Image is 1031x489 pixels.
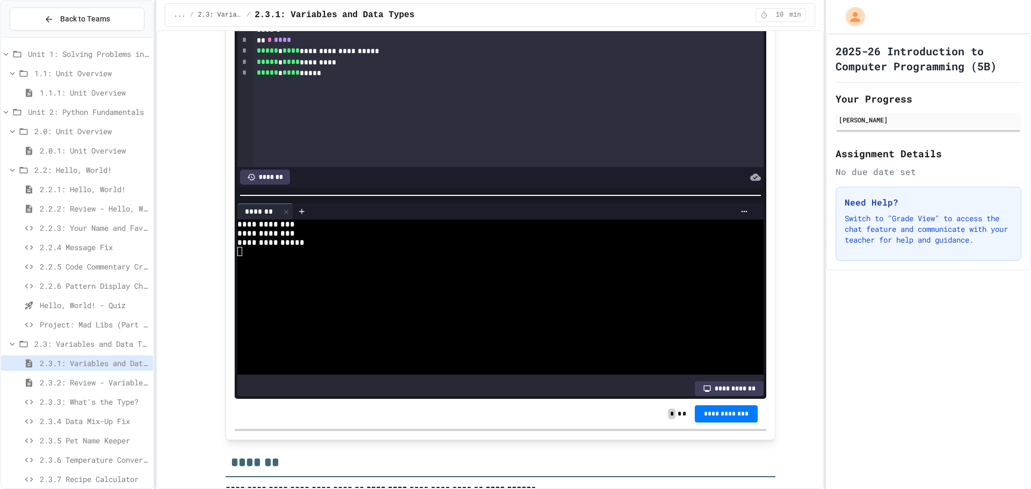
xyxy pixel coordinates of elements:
[40,145,149,156] span: 2.0.1: Unit Overview
[28,48,149,60] span: Unit 1: Solving Problems in Computer Science
[771,11,788,19] span: 10
[834,4,868,29] div: My Account
[40,377,149,388] span: 2.3.2: Review - Variables and Data Types
[60,13,110,25] span: Back to Teams
[40,357,149,369] span: 2.3.1: Variables and Data Types
[40,222,149,233] span: 2.2.3: Your Name and Favorite Movie
[40,300,149,311] span: Hello, World! - Quiz
[836,146,1021,161] h2: Assignment Details
[40,435,149,446] span: 2.3.5 Pet Name Keeper
[40,87,149,98] span: 1.1.1: Unit Overview
[198,11,242,19] span: 2.3: Variables and Data Types
[40,261,149,272] span: 2.2.5 Code Commentary Creator
[34,338,149,349] span: 2.3: Variables and Data Types
[255,9,415,21] span: 2.3.1: Variables and Data Types
[40,184,149,195] span: 2.2.1: Hello, World!
[836,43,1021,74] h1: 2025-26 Introduction to Computer Programming (5B)
[28,106,149,118] span: Unit 2: Python Fundamentals
[40,415,149,427] span: 2.3.4 Data Mix-Up Fix
[40,473,149,485] span: 2.3.7 Recipe Calculator
[34,164,149,176] span: 2.2: Hello, World!
[40,280,149,291] span: 2.2.6 Pattern Display Challenge
[174,11,186,19] span: ...
[40,396,149,407] span: 2.3.3: What's the Type?
[839,115,1018,125] div: [PERSON_NAME]
[836,165,1021,178] div: No due date set
[40,242,149,253] span: 2.2.4 Message Fix
[845,213,1012,245] p: Switch to "Grade View" to access the chat feature and communicate with your teacher for help and ...
[40,319,149,330] span: Project: Mad Libs (Part 1)
[836,91,1021,106] h2: Your Progress
[10,8,144,31] button: Back to Teams
[34,126,149,137] span: 2.0: Unit Overview
[845,196,1012,209] h3: Need Help?
[40,203,149,214] span: 2.2.2: Review - Hello, World!
[34,68,149,79] span: 1.1: Unit Overview
[246,11,250,19] span: /
[40,454,149,465] span: 2.3.6 Temperature Converter
[190,11,193,19] span: /
[789,11,801,19] span: min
